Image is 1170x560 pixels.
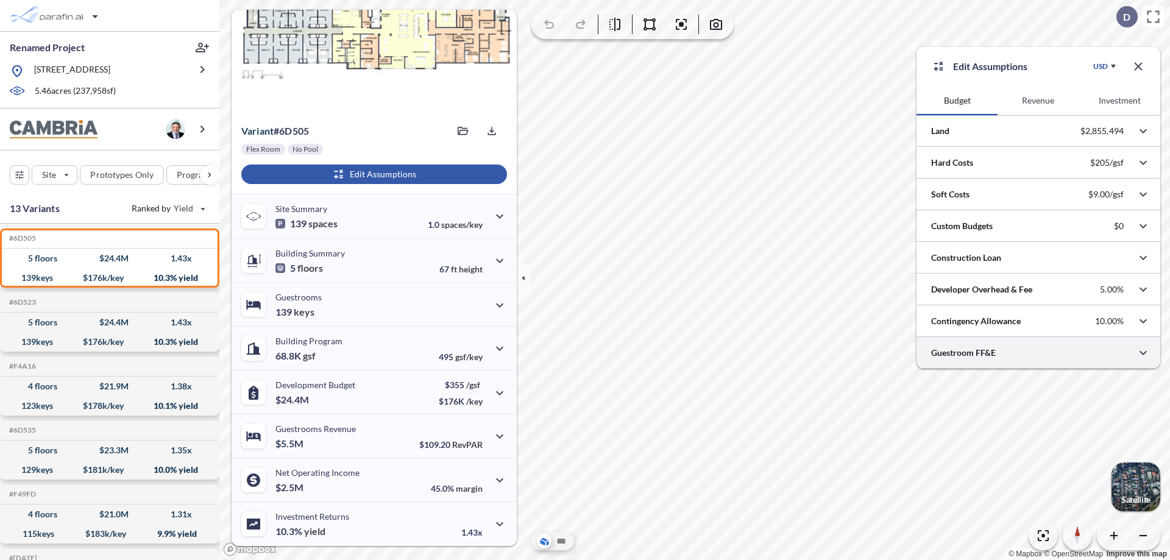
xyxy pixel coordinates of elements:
[275,424,356,434] p: Guestrooms Revenue
[303,350,316,362] span: gsf
[7,234,36,243] h5: Click to copy the code
[7,298,36,307] h5: Click to copy the code
[275,248,345,258] p: Building Summary
[1121,495,1150,505] p: Satellite
[931,252,1001,264] p: Construction Loan
[275,394,311,406] p: $24.4M
[1100,284,1124,295] p: 5.00%
[431,483,483,494] p: 45.0%
[931,220,993,232] p: Custom Budgets
[7,362,36,370] h5: Click to copy the code
[455,352,483,362] span: gsf/key
[246,144,280,154] p: Flex Room
[304,525,325,537] span: yield
[42,169,56,181] p: Site
[241,165,507,184] button: Edit Assumptions
[34,63,110,79] p: [STREET_ADDRESS]
[275,511,349,522] p: Investment Returns
[122,199,213,218] button: Ranked by Yield
[308,218,338,230] span: spaces
[537,534,551,548] button: Aerial View
[166,119,185,139] img: user logo
[275,438,305,450] p: $5.5M
[461,527,483,537] p: 1.43x
[931,157,973,169] p: Hard Costs
[90,169,154,181] p: Prototypes Only
[35,85,116,98] p: 5.46 acres ( 237,958 sf)
[275,481,305,494] p: $2.5M
[439,396,483,406] p: $176K
[275,218,338,230] p: 139
[931,315,1021,327] p: Contingency Allowance
[428,219,483,230] p: 1.0
[297,262,323,274] span: floors
[1114,221,1124,232] p: $0
[80,165,164,185] button: Prototypes Only
[177,169,211,181] p: Program
[931,125,949,137] p: Land
[275,467,360,478] p: Net Operating Income
[292,144,318,154] p: No Pool
[294,306,314,318] span: keys
[275,306,314,318] p: 139
[466,396,483,406] span: /key
[931,188,970,200] p: Soft Costs
[7,426,36,434] h5: Click to copy the code
[1111,463,1160,511] img: Switcher Image
[275,380,355,390] p: Development Budget
[452,439,483,450] span: RevPAR
[1093,62,1108,71] div: USD
[451,264,457,274] span: ft
[931,283,1032,296] p: Developer Overhead & Fee
[275,292,322,302] p: Guestrooms
[439,380,483,390] p: $355
[275,350,316,362] p: 68.8K
[554,534,569,548] button: Site Plan
[439,352,483,362] p: 495
[223,542,277,556] a: Mapbox homepage
[439,264,483,274] p: 67
[10,201,60,216] p: 13 Variants
[174,202,194,214] span: Yield
[1123,12,1130,23] p: D
[459,264,483,274] span: height
[456,483,483,494] span: margin
[1088,189,1124,200] p: $9.00/gsf
[1107,550,1167,558] a: Improve this map
[916,86,998,115] button: Budget
[1080,126,1124,136] p: $2,855,494
[7,490,36,498] h5: Click to copy the code
[275,525,325,537] p: 10.3%
[998,86,1079,115] button: Revenue
[241,125,274,136] span: Variant
[1111,463,1160,511] button: Switcher ImageSatellite
[275,204,327,214] p: Site Summary
[1044,550,1103,558] a: OpenStreetMap
[441,219,483,230] span: spaces/key
[275,336,342,346] p: Building Program
[1095,316,1124,327] p: 10.00%
[953,59,1027,74] p: Edit Assumptions
[10,41,85,54] p: Renamed Project
[275,262,323,274] p: 5
[166,165,232,185] button: Program
[419,439,483,450] p: $109.20
[32,165,77,185] button: Site
[1090,157,1124,168] p: $205/gsf
[241,125,309,137] p: # 6d505
[466,380,480,390] span: /gsf
[10,120,97,139] img: BrandImage
[1079,86,1160,115] button: Investment
[1009,550,1042,558] a: Mapbox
